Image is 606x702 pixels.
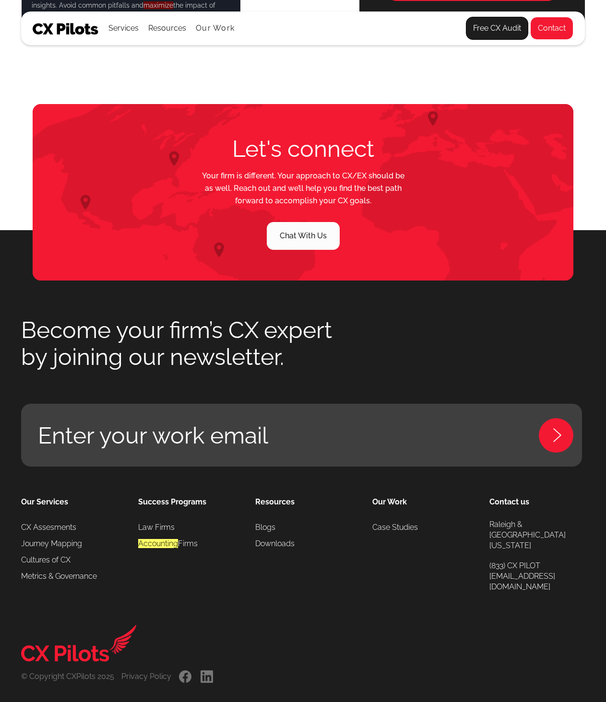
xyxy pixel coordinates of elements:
a: Free CX Audit [466,17,528,40]
a: Case Studies [372,519,418,536]
p: Your firm is different. Your approach to CX/EX should be as well. Reach out and we’ll help you fi... [199,170,407,207]
a: . [200,670,214,683]
a: Enter your work email [21,404,582,467]
a: Contact [530,17,573,40]
a: Cultures of CX [21,552,71,568]
a: Chat With Us [267,222,340,250]
a: Journey Mapping [21,536,82,552]
a: Contact us [489,495,529,509]
a: © Copyright CXPilots 2025 [21,670,121,683]
div: © Copyright CXPilots 2025 [21,670,114,683]
div: Our Work [372,495,407,509]
font: maximize [143,1,173,9]
a: Blogs [255,519,275,536]
a: Law Firms [138,519,175,536]
a: . [178,670,192,683]
div: Privacy Policy [121,670,171,683]
a: Our Services [21,495,68,509]
a: Raleigh & [GEOGRAPHIC_DATA][US_STATE] [489,519,585,551]
div: Services [108,22,139,35]
a: Privacy Policy [121,670,178,683]
a: CX Assesments [21,519,76,536]
a: AccountingFirms [138,536,198,552]
div: Services [108,12,139,45]
h2: Become your firm’s CX expert by joining our newsletter. [21,316,332,370]
div: Resources [148,12,186,45]
h2: Let's connect [181,135,425,162]
a: (833) CX PILOT [489,561,540,571]
div: Resources [148,22,186,35]
font: Accounting [138,539,178,548]
a: Resources [255,495,295,509]
a: Success Programs [138,495,206,509]
a: Downloads [255,536,295,552]
a: Our Work [196,24,235,33]
a: Metrics & Governance [21,568,97,585]
a: [EMAIL_ADDRESS][DOMAIN_NAME] [489,571,585,592]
